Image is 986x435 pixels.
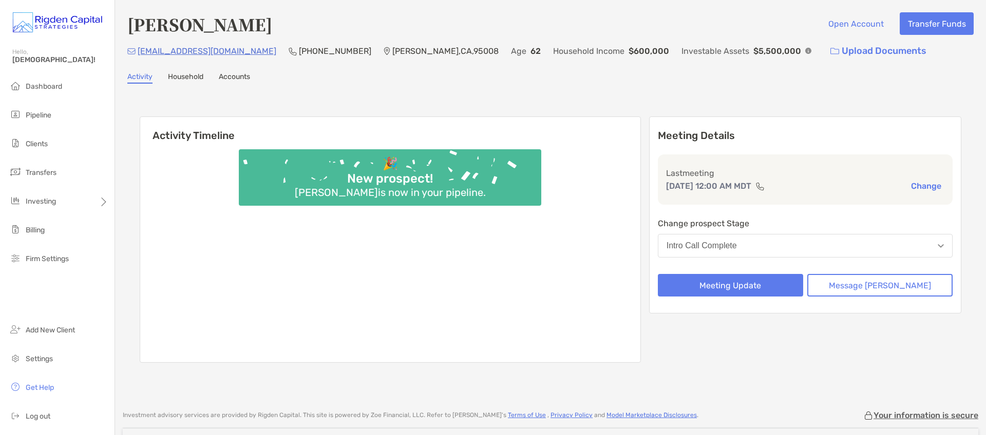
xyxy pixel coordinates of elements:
[138,45,276,57] p: [EMAIL_ADDRESS][DOMAIN_NAME]
[26,354,53,363] span: Settings
[667,241,737,250] div: Intro Call Complete
[9,80,22,92] img: dashboard icon
[123,411,698,419] p: Investment advisory services are provided by Rigden Capital . This site is powered by Zoe Financi...
[26,326,75,334] span: Add New Client
[9,323,22,335] img: add_new_client icon
[26,140,48,148] span: Clients
[658,129,953,142] p: Meeting Details
[127,72,153,84] a: Activity
[824,40,933,62] a: Upload Documents
[219,72,250,84] a: Accounts
[26,383,54,392] span: Get Help
[900,12,974,35] button: Transfer Funds
[755,182,765,190] img: communication type
[127,12,272,36] h4: [PERSON_NAME]
[658,234,953,258] button: Intro Call Complete
[378,156,402,171] div: 🎉
[26,168,56,177] span: Transfers
[658,274,803,296] button: Meeting Update
[9,352,22,364] img: settings icon
[666,180,751,192] p: [DATE] 12:00 AM MDT
[127,48,136,54] img: Email Icon
[12,4,102,41] img: Zoe Logo
[26,412,50,421] span: Log out
[291,186,490,199] div: [PERSON_NAME] is now in your pipeline.
[289,47,297,55] img: Phone Icon
[9,108,22,121] img: pipeline icon
[629,45,669,57] p: $600,000
[874,410,978,420] p: Your information is secure
[392,45,499,57] p: [PERSON_NAME] , CA , 95008
[551,411,593,419] a: Privacy Policy
[666,167,944,180] p: Last meeting
[9,166,22,178] img: transfers icon
[26,254,69,263] span: Firm Settings
[938,244,944,248] img: Open dropdown arrow
[343,171,437,186] div: New prospect!
[26,82,62,91] span: Dashboard
[753,45,801,57] p: $5,500,000
[530,45,541,57] p: 62
[508,411,546,419] a: Terms of Use
[26,197,56,206] span: Investing
[12,55,108,64] span: [DEMOGRAPHIC_DATA]!
[9,194,22,207] img: investing icon
[658,217,953,230] p: Change prospect Stage
[805,48,811,54] img: Info Icon
[9,381,22,393] img: get-help icon
[511,45,526,57] p: Age
[807,274,953,296] button: Message [PERSON_NAME]
[553,45,624,57] p: Household Income
[9,137,22,149] img: clients icon
[908,181,944,191] button: Change
[830,48,839,55] img: button icon
[384,47,390,55] img: Location Icon
[26,111,51,120] span: Pipeline
[9,223,22,235] img: billing icon
[168,72,203,84] a: Household
[9,409,22,422] img: logout icon
[820,12,892,35] button: Open Account
[26,226,45,234] span: Billing
[9,252,22,264] img: firm-settings icon
[606,411,697,419] a: Model Marketplace Disclosures
[681,45,749,57] p: Investable Assets
[299,45,371,57] p: [PHONE_NUMBER]
[140,117,640,142] h6: Activity Timeline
